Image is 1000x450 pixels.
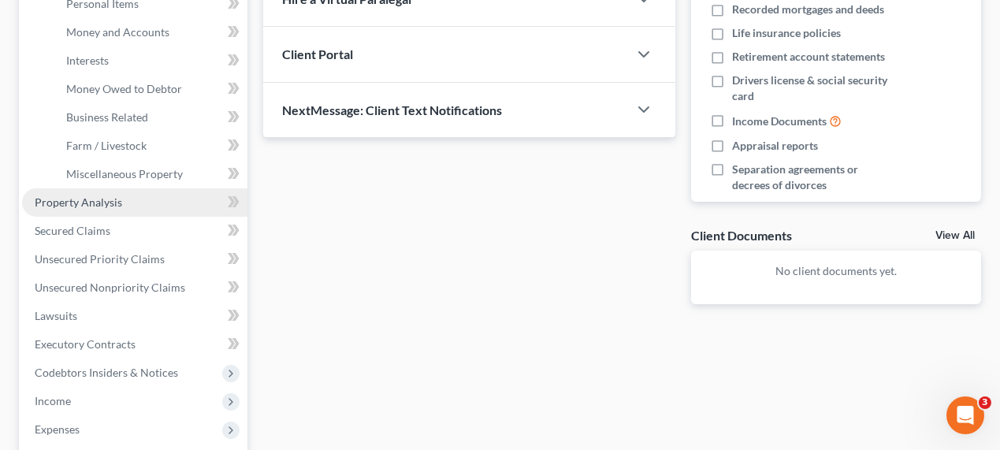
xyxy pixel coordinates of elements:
[35,337,136,351] span: Executory Contracts
[935,230,975,241] a: View All
[66,82,182,95] span: Money Owed to Debtor
[35,281,185,294] span: Unsecured Nonpriority Claims
[54,75,247,103] a: Money Owed to Debtor
[66,139,147,152] span: Farm / Livestock
[35,252,165,266] span: Unsecured Priority Claims
[732,113,827,129] span: Income Documents
[282,46,353,61] span: Client Portal
[35,195,122,209] span: Property Analysis
[691,227,792,244] div: Client Documents
[35,422,80,436] span: Expenses
[704,263,968,279] p: No client documents yet.
[22,217,247,245] a: Secured Claims
[732,162,895,193] span: Separation agreements or decrees of divorces
[732,138,818,154] span: Appraisal reports
[946,396,984,434] iframe: Intercom live chat
[54,18,247,46] a: Money and Accounts
[54,132,247,160] a: Farm / Livestock
[732,49,885,65] span: Retirement account statements
[979,396,991,409] span: 3
[732,25,841,41] span: Life insurance policies
[66,110,148,124] span: Business Related
[35,394,71,407] span: Income
[732,73,895,104] span: Drivers license & social security card
[22,273,247,302] a: Unsecured Nonpriority Claims
[35,366,178,379] span: Codebtors Insiders & Notices
[22,188,247,217] a: Property Analysis
[22,330,247,359] a: Executory Contracts
[66,25,169,39] span: Money and Accounts
[22,245,247,273] a: Unsecured Priority Claims
[35,309,77,322] span: Lawsuits
[54,103,247,132] a: Business Related
[54,160,247,188] a: Miscellaneous Property
[54,46,247,75] a: Interests
[66,54,109,67] span: Interests
[22,302,247,330] a: Lawsuits
[282,102,502,117] span: NextMessage: Client Text Notifications
[732,2,884,17] span: Recorded mortgages and deeds
[66,167,183,180] span: Miscellaneous Property
[35,224,110,237] span: Secured Claims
